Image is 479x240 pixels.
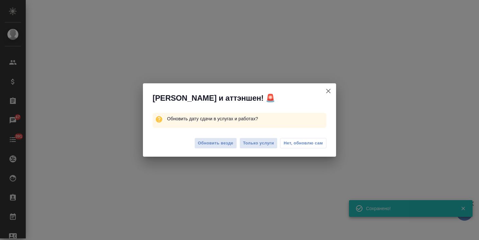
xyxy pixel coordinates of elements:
span: Нет, обновлю сам [284,140,323,146]
span: Только услуги [243,140,274,147]
p: Обновить дату сдачи в услугах и работах? [167,113,326,125]
span: [PERSON_NAME] и аттэншен! 🚨 [153,93,275,103]
button: Только услуги [239,138,278,149]
button: Обновить везде [194,138,237,149]
span: Обновить везде [198,140,233,147]
button: Нет, обновлю сам [280,138,326,148]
